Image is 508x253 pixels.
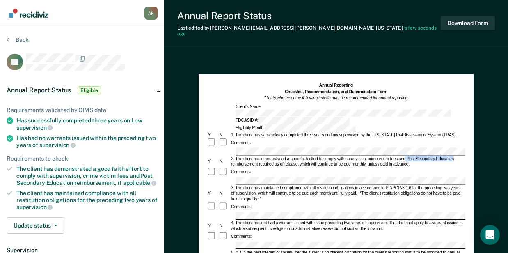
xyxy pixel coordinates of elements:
div: N [218,223,230,228]
div: Client's Name: [235,103,465,116]
span: supervision [16,204,53,210]
div: Requirements validated by OIMS data [7,107,158,114]
div: The client has demonstrated a good faith effort to comply with supervision, crime victim fees and... [16,166,158,186]
div: Comments: [230,140,252,145]
span: applicable [123,179,156,186]
div: A R [144,7,158,20]
div: N [218,132,230,138]
div: The client has maintained compliance with all restitution obligations for the preceding two years of [16,190,158,211]
div: 2. The client has demonstrated a good faith effort to comply with supervision, crime victim fees ... [230,156,465,167]
div: Eligibility Month: [235,124,357,131]
div: Y [207,223,218,228]
span: Eligible [78,86,101,94]
span: a few seconds ago [177,25,437,37]
div: Y [207,191,218,196]
div: Annual Report Status [177,10,441,22]
span: supervision [16,124,53,131]
div: N [218,191,230,196]
div: Comments: [230,233,252,239]
span: Annual Report Status [7,86,71,94]
button: Download Form [441,16,495,30]
div: Has had no warrants issued within the preceding two years of [16,135,158,149]
span: supervision [39,142,76,148]
strong: Checklist, Recommendation, and Determination Form [285,89,387,94]
button: Back [7,36,29,44]
div: Has successfully completed three years on Low [16,117,158,131]
img: Recidiviz [9,9,48,18]
div: 3. The client has maintained compliance with all restitution obligations in accordance to PD/POP-... [230,185,465,202]
div: Comments: [230,204,252,210]
div: Open Intercom Messenger [480,225,500,245]
strong: Annual Reporting [319,83,353,87]
div: TDCJ/SID #: [235,117,350,124]
div: N [218,159,230,164]
div: Y [207,132,218,138]
div: Comments: [230,169,252,175]
div: Requirements to check [7,155,158,162]
button: Profile dropdown button [144,7,158,20]
button: Update status [7,217,64,234]
div: Last edited by [PERSON_NAME][EMAIL_ADDRESS][PERSON_NAME][DOMAIN_NAME][US_STATE] [177,25,441,37]
div: 1. The client has satisfactorily completed three years on Low supervision by the [US_STATE] Risk ... [230,132,465,138]
div: Y [207,159,218,164]
div: 4. The client has not had a warrant issued with in the preceding two years of supervision. This d... [230,220,465,231]
em: Clients who meet the following criteria may be recommended for annual reporting. [263,95,408,100]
